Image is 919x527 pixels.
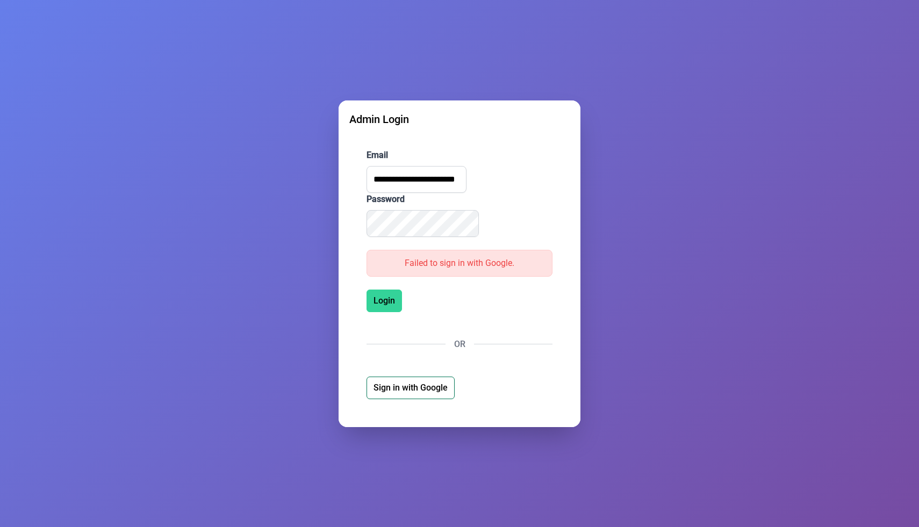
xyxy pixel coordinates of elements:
button: Login [367,290,402,312]
button: Sign in with Google [367,377,455,399]
p: Failed to sign in with Google. [367,250,552,277]
div: OR [367,338,552,351]
label: Email [367,149,552,162]
label: Password [367,193,552,206]
span: Sign in with Google [374,381,448,394]
div: Admin Login [349,111,570,127]
span: Login [374,294,395,307]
